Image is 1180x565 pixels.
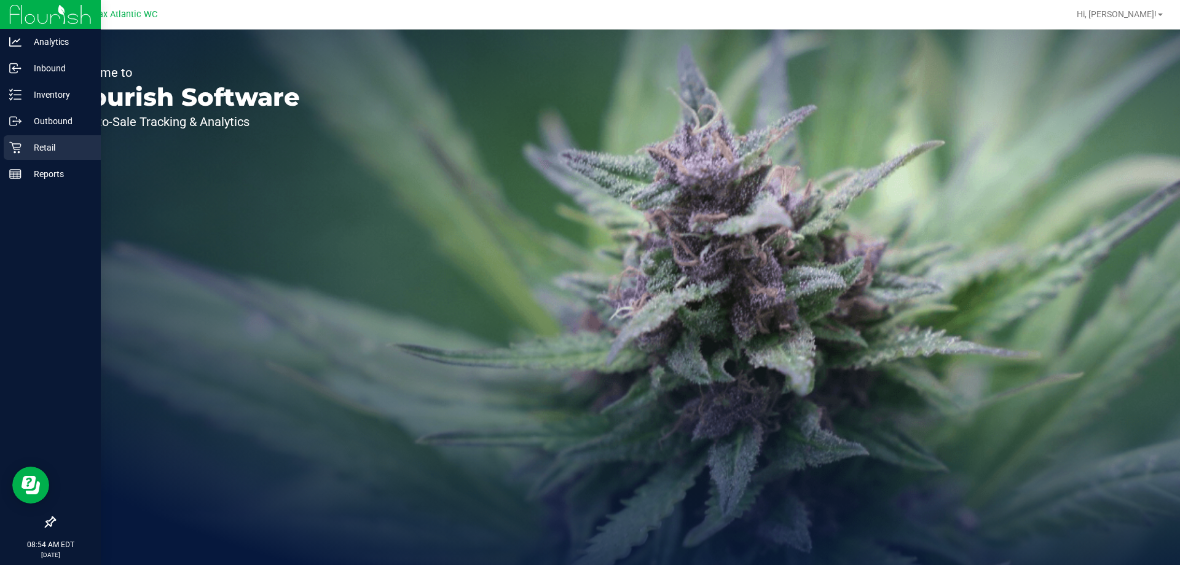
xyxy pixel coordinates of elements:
[22,34,95,49] p: Analytics
[93,9,157,20] span: Jax Atlantic WC
[9,36,22,48] inline-svg: Analytics
[66,66,300,79] p: Welcome to
[12,467,49,504] iframe: Resource center
[1077,9,1157,19] span: Hi, [PERSON_NAME]!
[6,539,95,550] p: 08:54 AM EDT
[9,168,22,180] inline-svg: Reports
[6,550,95,559] p: [DATE]
[22,114,95,128] p: Outbound
[22,140,95,155] p: Retail
[66,85,300,109] p: Flourish Software
[66,116,300,128] p: Seed-to-Sale Tracking & Analytics
[9,115,22,127] inline-svg: Outbound
[22,87,95,102] p: Inventory
[9,62,22,74] inline-svg: Inbound
[22,167,95,181] p: Reports
[22,61,95,76] p: Inbound
[9,141,22,154] inline-svg: Retail
[9,89,22,101] inline-svg: Inventory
